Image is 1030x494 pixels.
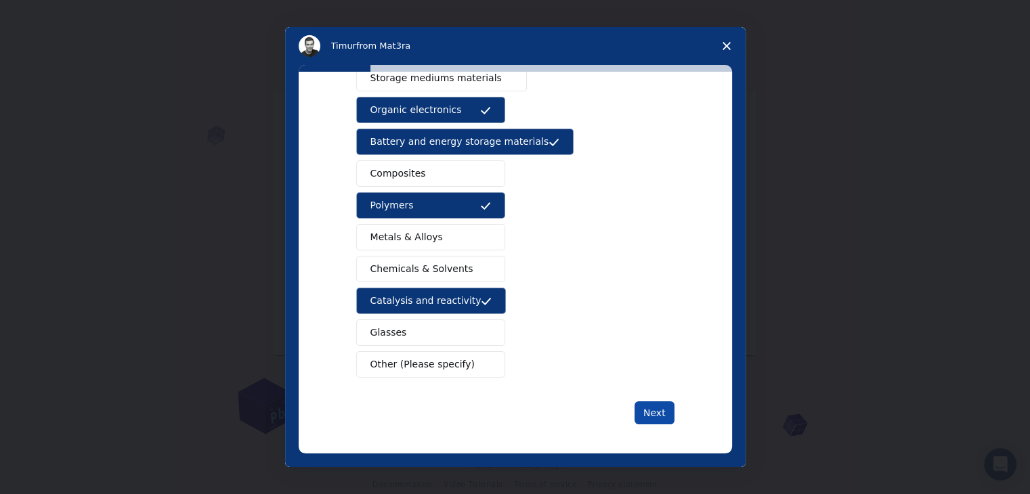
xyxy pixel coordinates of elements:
button: Metals & Alloys [356,224,505,250]
span: Metals & Alloys [370,230,443,244]
span: Close survey [708,27,746,65]
button: Chemicals & Solvents [356,256,505,282]
span: Chemicals & Solvents [370,262,473,276]
button: Composites [356,160,505,187]
span: from Mat3ra [356,41,410,51]
span: Storage mediums materials [370,71,502,85]
button: Storage mediums materials [356,65,527,91]
button: Glasses [356,319,505,346]
button: Catalysis and reactivity [356,288,507,314]
span: Other (Please specify) [370,357,475,372]
span: Organic electronics [370,103,462,117]
button: Organic electronics [356,97,505,123]
span: Battery and energy storage materials [370,135,549,149]
button: Polymers [356,192,505,219]
span: Glasses [370,325,407,340]
button: Other (Please specify) [356,351,505,378]
span: Support [27,9,76,22]
img: Profile image for Timur [299,35,320,57]
button: Battery and energy storage materials [356,129,574,155]
button: Next [635,401,674,424]
span: Catalysis and reactivity [370,294,481,308]
span: Composites [370,166,426,181]
span: Timur [331,41,356,51]
span: Polymers [370,198,414,212]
